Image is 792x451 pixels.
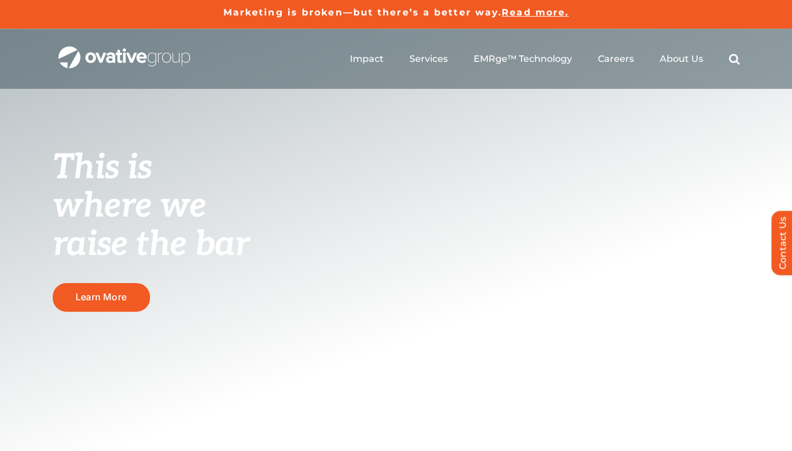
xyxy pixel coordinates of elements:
a: Careers [598,53,634,65]
span: where we raise the bar [53,186,249,265]
a: Learn More [53,283,150,311]
nav: Menu [350,41,740,77]
a: Impact [350,53,384,65]
span: This is [53,147,152,189]
a: Marketing is broken—but there’s a better way. [223,7,502,18]
a: EMRge™ Technology [474,53,572,65]
span: Learn More [76,292,127,303]
a: Services [409,53,448,65]
a: Search [729,53,740,65]
a: OG_Full_horizontal_WHT [58,45,190,56]
a: Read more. [502,7,569,18]
a: About Us [660,53,703,65]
